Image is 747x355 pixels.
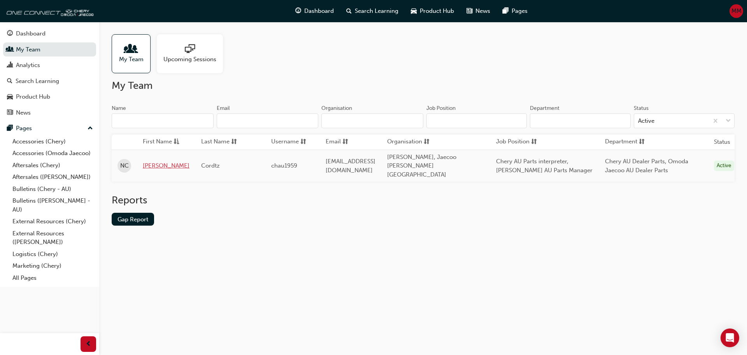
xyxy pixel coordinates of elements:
div: News [16,108,31,117]
button: Emailsorting-icon [326,137,368,147]
div: Status [634,104,649,112]
a: Marketing (Chery) [9,260,96,272]
div: Active [714,161,734,171]
a: Logistics (Chery) [9,248,96,260]
span: Last Name [201,137,230,147]
a: Aftersales (Chery) [9,159,96,171]
input: Name [112,113,214,128]
button: Last Namesorting-icon [201,137,244,147]
a: Upcoming Sessions [157,34,229,73]
a: Bulletins ([PERSON_NAME] - AU) [9,195,96,215]
div: Product Hub [16,92,50,101]
a: [PERSON_NAME] [143,161,189,170]
button: First Nameasc-icon [143,137,186,147]
span: Chery AU Dealer Parts, Omoda Jaecoo AU Dealer Parts [605,158,688,174]
span: News [475,7,490,16]
span: Upcoming Sessions [163,55,216,64]
span: car-icon [7,94,13,101]
a: car-iconProduct Hub [405,3,460,19]
span: chau1959 [271,162,297,169]
div: Pages [16,124,32,133]
a: My Team [3,42,96,57]
span: people-icon [126,44,136,55]
span: Organisation [387,137,422,147]
div: Email [217,104,230,112]
img: oneconnect [4,3,93,19]
a: guage-iconDashboard [289,3,340,19]
a: External Resources ([PERSON_NAME]) [9,228,96,248]
a: Gap Report [112,213,154,226]
a: pages-iconPages [496,3,534,19]
button: Departmentsorting-icon [605,137,648,147]
a: Search Learning [3,74,96,88]
span: sorting-icon [231,137,237,147]
div: Open Intercom Messenger [721,329,739,347]
input: Email [217,113,319,128]
a: External Resources (Chery) [9,215,96,228]
a: Product Hub [3,90,96,104]
span: people-icon [7,46,13,53]
span: Search Learning [355,7,398,16]
div: Department [530,104,559,112]
span: car-icon [411,6,417,16]
span: sorting-icon [639,137,645,147]
a: Dashboard [3,26,96,41]
span: Pages [512,7,528,16]
a: News [3,106,96,120]
div: Name [112,104,126,112]
button: Job Positionsorting-icon [496,137,539,147]
span: sorting-icon [342,137,348,147]
input: Organisation [321,113,423,128]
div: Analytics [16,61,40,70]
a: Analytics [3,58,96,72]
span: news-icon [466,6,472,16]
span: Department [605,137,637,147]
span: First Name [143,137,172,147]
div: Active [638,117,654,125]
span: Email [326,137,341,147]
button: Organisationsorting-icon [387,137,430,147]
span: sessionType_ONLINE_URL-icon [185,44,195,55]
input: Job Position [426,113,527,128]
span: guage-icon [7,30,13,37]
a: My Team [112,34,157,73]
span: Job Position [496,137,530,147]
span: prev-icon [86,339,91,349]
span: up-icon [88,124,93,134]
span: guage-icon [295,6,301,16]
span: sorting-icon [300,137,306,147]
a: All Pages [9,272,96,284]
span: My Team [119,55,144,64]
span: pages-icon [503,6,509,16]
a: search-iconSearch Learning [340,3,405,19]
a: news-iconNews [460,3,496,19]
span: pages-icon [7,125,13,132]
h2: Reports [112,194,735,207]
span: [EMAIL_ADDRESS][DOMAIN_NAME] [326,158,375,174]
button: Usernamesorting-icon [271,137,314,147]
input: Department [530,113,631,128]
span: down-icon [726,116,731,126]
div: Dashboard [16,29,46,38]
a: Accessories (Chery) [9,136,96,148]
div: Job Position [426,104,456,112]
span: MM [731,7,742,16]
a: Bulletins (Chery - AU) [9,183,96,195]
div: Search Learning [16,77,59,86]
a: Aftersales ([PERSON_NAME]) [9,171,96,183]
button: Pages [3,121,96,136]
span: chart-icon [7,62,13,69]
h2: My Team [112,79,735,92]
span: Cordtz [201,162,220,169]
span: search-icon [346,6,352,16]
span: NC [120,161,129,170]
span: search-icon [7,78,12,85]
a: Accessories (Omoda Jaecoo) [9,147,96,159]
th: Status [714,138,730,147]
span: Dashboard [304,7,334,16]
span: sorting-icon [531,137,537,147]
span: news-icon [7,110,13,117]
div: Organisation [321,104,352,112]
span: Product Hub [420,7,454,16]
